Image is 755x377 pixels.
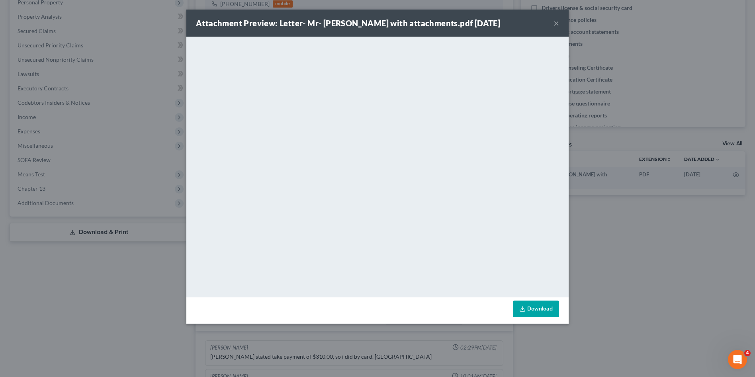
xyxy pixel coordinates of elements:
[196,18,500,28] strong: Attachment Preview: Letter- Mr- [PERSON_NAME] with attachments.pdf [DATE]
[728,350,747,369] iframe: Intercom live chat
[513,301,559,317] a: Download
[186,37,569,295] iframe: <object ng-attr-data='[URL][DOMAIN_NAME]' type='application/pdf' width='100%' height='650px'></ob...
[744,350,751,356] span: 4
[554,18,559,28] button: ×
